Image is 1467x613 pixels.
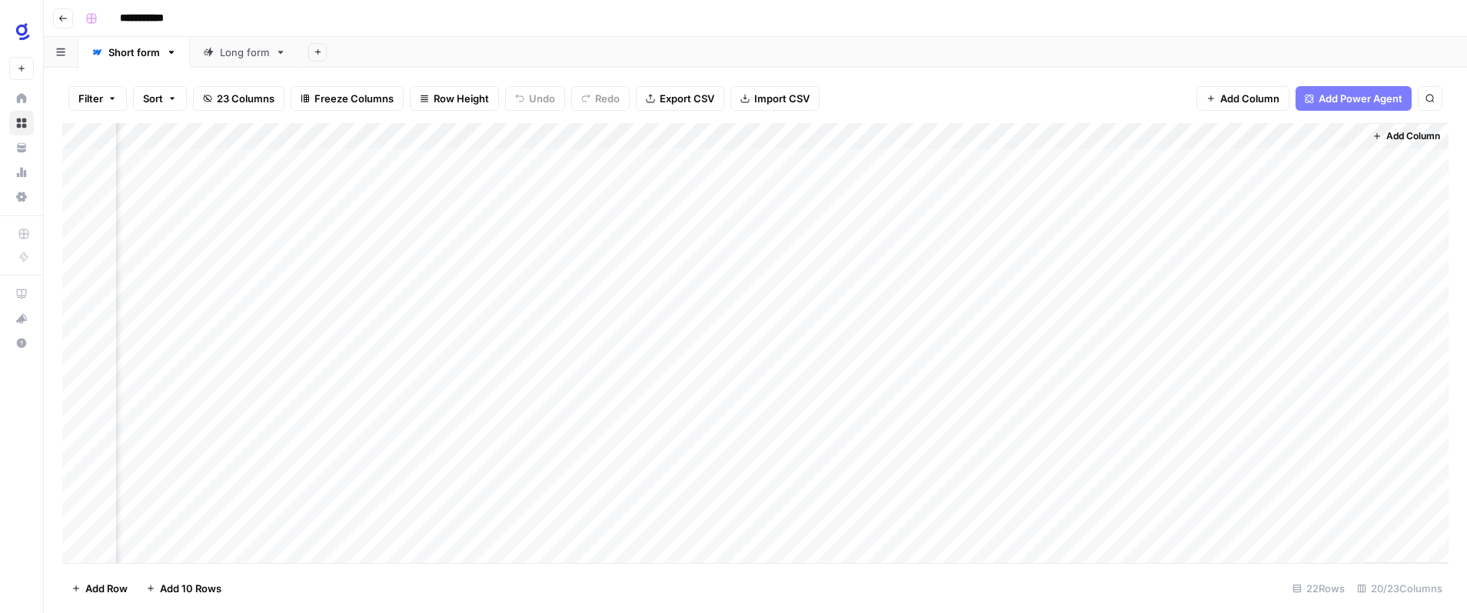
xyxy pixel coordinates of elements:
[529,91,555,106] span: Undo
[730,86,820,111] button: Import CSV
[68,86,127,111] button: Filter
[660,91,714,106] span: Export CSV
[10,307,33,330] div: What's new?
[78,37,190,68] a: Short form
[571,86,630,111] button: Redo
[1296,86,1412,111] button: Add Power Agent
[9,18,37,45] img: Glean SEO Ops Logo
[137,576,231,601] button: Add 10 Rows
[85,581,128,596] span: Add Row
[636,86,724,111] button: Export CSV
[291,86,404,111] button: Freeze Columns
[160,581,221,596] span: Add 10 Rows
[78,91,103,106] span: Filter
[1366,126,1446,146] button: Add Column
[217,91,274,106] span: 23 Columns
[9,160,34,185] a: Usage
[9,185,34,209] a: Settings
[1220,91,1279,106] span: Add Column
[190,37,299,68] a: Long form
[1386,129,1440,143] span: Add Column
[9,111,34,135] a: Browse
[314,91,394,106] span: Freeze Columns
[9,331,34,355] button: Help + Support
[1319,91,1402,106] span: Add Power Agent
[1351,576,1449,601] div: 20/23 Columns
[193,86,284,111] button: 23 Columns
[1286,576,1351,601] div: 22 Rows
[505,86,565,111] button: Undo
[108,45,160,60] div: Short form
[595,91,620,106] span: Redo
[410,86,499,111] button: Row Height
[9,12,34,51] button: Workspace: Glean SEO Ops
[9,135,34,160] a: Your Data
[133,86,187,111] button: Sort
[62,576,137,601] button: Add Row
[754,91,810,106] span: Import CSV
[434,91,489,106] span: Row Height
[220,45,269,60] div: Long form
[9,306,34,331] button: What's new?
[9,86,34,111] a: Home
[9,282,34,306] a: AirOps Academy
[1196,86,1289,111] button: Add Column
[143,91,163,106] span: Sort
